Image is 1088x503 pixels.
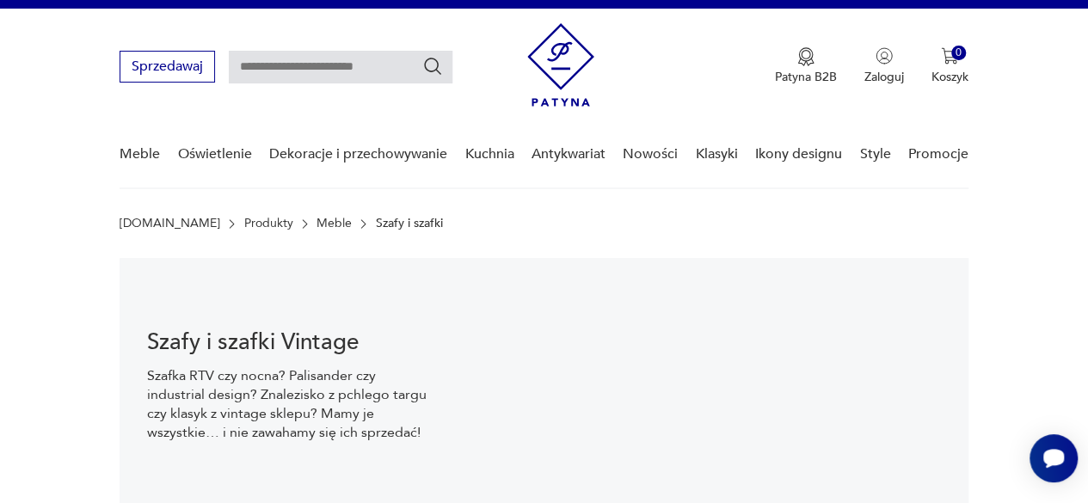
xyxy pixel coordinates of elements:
[859,121,890,187] a: Style
[1030,434,1078,482] iframe: Smartsupp widget button
[908,121,968,187] a: Promocje
[120,62,215,74] a: Sprzedawaj
[755,121,842,187] a: Ikony designu
[931,47,968,85] button: 0Koszyk
[775,47,837,85] a: Ikona medaluPatyna B2B
[178,121,252,187] a: Oświetlenie
[120,217,220,230] a: [DOMAIN_NAME]
[120,121,160,187] a: Meble
[864,47,904,85] button: Zaloguj
[941,47,958,64] img: Ikona koszyka
[317,217,352,230] a: Meble
[527,23,594,107] img: Patyna - sklep z meblami i dekoracjami vintage
[864,69,904,85] p: Zaloguj
[464,121,513,187] a: Kuchnia
[147,366,432,442] p: Szafka RTV czy nocna? Palisander czy industrial design? Znalezisko z pchlego targu czy klasyk z v...
[951,46,966,60] div: 0
[931,69,968,85] p: Koszyk
[376,217,443,230] p: Szafy i szafki
[623,121,678,187] a: Nowości
[269,121,447,187] a: Dekoracje i przechowywanie
[422,56,443,77] button: Szukaj
[775,47,837,85] button: Patyna B2B
[876,47,893,64] img: Ikonka użytkownika
[244,217,293,230] a: Produkty
[120,51,215,83] button: Sprzedawaj
[147,332,432,353] h1: Szafy i szafki Vintage
[797,47,814,66] img: Ikona medalu
[532,121,605,187] a: Antykwariat
[696,121,738,187] a: Klasyki
[775,69,837,85] p: Patyna B2B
